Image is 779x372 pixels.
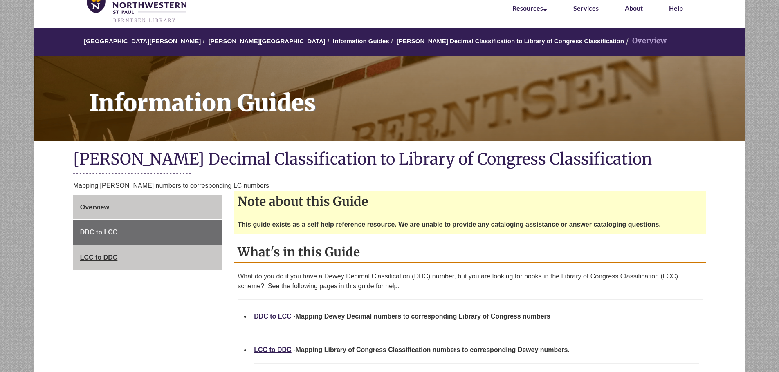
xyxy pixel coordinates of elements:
[73,220,222,245] a: DDC to LCC
[625,4,643,12] a: About
[84,38,201,45] a: [GEOGRAPHIC_DATA][PERSON_NAME]
[73,182,269,189] span: Mapping [PERSON_NAME] numbers to corresponding LC numbers
[80,229,118,236] span: DDC to LCC
[573,4,599,12] a: Services
[295,346,569,353] strong: Mapping Library of Congress Classification numbers to corresponding Dewey numbers.
[209,38,326,45] a: [PERSON_NAME][GEOGRAPHIC_DATA]
[254,313,292,320] a: DDC to LCC
[80,204,109,211] span: Overview
[624,35,667,47] li: Overview
[80,56,745,130] h1: Information Guides
[238,272,703,291] p: What do you do if you have a Dewey Decimal Classification (DDC) number, but you are looking for b...
[254,346,292,353] a: LCC to DDC
[73,149,706,171] h1: [PERSON_NAME] Decimal Classification to Library of Congress Classification
[80,254,118,261] span: LCC to DDC
[234,191,706,212] h2: Note about this Guide
[295,313,550,320] strong: Mapping Dewey Decimal numbers to corresponding Library of Congress numbers
[333,38,389,45] a: Information Guides
[251,308,703,342] li: -
[73,195,222,220] a: Overview
[397,38,624,45] a: [PERSON_NAME] Decimal Classification to Library of Congress Classification
[73,245,222,270] a: LCC to DDC
[34,56,745,141] a: Information Guides
[669,4,683,12] a: Help
[238,221,661,228] strong: This guide exists as a self-help reference resource. We are unable to provide any cataloging assi...
[234,242,706,263] h2: What's in this Guide
[512,4,547,12] a: Resources
[73,195,222,270] div: Guide Page Menu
